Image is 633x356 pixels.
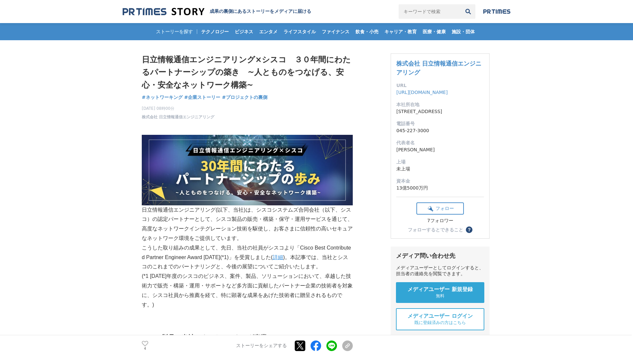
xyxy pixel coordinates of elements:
p: 日立情報通信エンジニアリング(以下、当社)は、シスコシステムズ合同会社（以下、シスコ）の認定パートナーとして、シスコ製品の販売・構築・保守・運用サービスを通じて、高度なネットワークインテグレーシ... [142,135,353,243]
a: 医療・健康 [420,23,448,40]
span: メディアユーザー 新規登録 [407,286,473,293]
span: ファイナンス [319,29,352,35]
dd: 13億5000万円 [396,185,484,192]
dt: 電話番号 [396,120,484,127]
a: 株式会社 日立情報通信エンジニアリング [396,60,481,76]
input: キーワードで検索 [399,4,461,19]
a: メディアユーザー ログイン 既に登録済みの方はこちら [396,308,484,330]
span: ライフスタイル [281,29,318,35]
div: 7フォロワー [416,218,464,224]
h1: 日立情報通信エンジニアリング×シスコ ３０年間にわたるパートナーシップの築き ~人とものをつなげる、安心・安全なネットワーク構築~ [142,53,353,91]
p: ストーリーをシェアする [236,343,287,349]
button: フォロー [416,202,464,215]
div: メディア問い合わせ先 [396,252,484,260]
span: ビジネス [232,29,256,35]
span: #プロジェクトの裏側 [222,94,267,100]
a: メディアユーザー 新規登録 無料 [396,282,484,303]
p: 4 [142,347,148,350]
span: ？ [467,227,471,232]
img: thumbnail_291a6e60-8c83-11f0-9d6d-a329db0dd7a1.png [142,135,353,205]
dt: 本社所在地 [396,101,484,108]
a: エンタメ [256,23,280,40]
a: ファイナンス [319,23,352,40]
span: メディアユーザー ログイン [407,313,473,320]
img: 成果の裏側にあるストーリーをメディアに届ける [123,7,204,16]
h2: 成果の裏側にあるストーリーをメディアに届ける [210,9,311,15]
dd: [STREET_ADDRESS] [396,108,484,115]
span: 無料 [436,293,444,299]
dt: 代表者名 [396,139,484,146]
a: ライフスタイル [281,23,318,40]
p: (*1 [DATE]年度のシスコのビジネス、案件、製品、ソリューションにおいて、卓越した技術力で販売・構築・運用・サポートなど多方面に貢献したパートナー企業の技術者を対象に、シスコ社員から推薦を... [142,272,353,310]
dd: [PERSON_NAME] [396,146,484,153]
dt: 資本金 [396,178,484,185]
div: フォローするとできること [408,227,463,232]
h2: シスコ製品と当社のネットワーキング事業 [142,332,353,343]
a: #企業ストーリー [184,94,221,101]
a: #プロジェクトの裏側 [222,94,267,101]
a: ビジネス [232,23,256,40]
button: 検索 [461,4,475,19]
div: メディアユーザーとしてログインすると、担当者の連絡先を閲覧できます。 [396,265,484,277]
span: [DATE] 08時00分 [142,105,214,111]
a: 株式会社 日立情報通信エンジニアリング [142,114,214,120]
span: テクノロジー [198,29,231,35]
dd: 未上場 [396,165,484,172]
button: ？ [466,226,472,233]
span: 既に登録済みの方はこちら [414,320,466,326]
span: キャリア・教育 [382,29,419,35]
a: [URL][DOMAIN_NAME] [396,90,448,95]
img: prtimes [483,9,510,14]
a: 施設・団体 [449,23,477,40]
dt: URL [396,82,484,89]
dd: 045-227-3000 [396,127,484,134]
a: #ネットワーキング [142,94,183,101]
a: 飲食・小売 [353,23,381,40]
dt: 上場 [396,159,484,165]
span: 飲食・小売 [353,29,381,35]
span: #ネットワーキング [142,94,183,100]
a: 詳細 [273,254,283,260]
a: テクノロジー [198,23,231,40]
span: 施設・団体 [449,29,477,35]
span: エンタメ [256,29,280,35]
span: 医療・健康 [420,29,448,35]
span: #企業ストーリー [184,94,221,100]
a: キャリア・教育 [382,23,419,40]
a: 成果の裏側にあるストーリーをメディアに届ける 成果の裏側にあるストーリーをメディアに届ける [123,7,311,16]
p: こうした取り組みの成果として、先日、当社の社員がシスコより「Cisco Best Contributed Partner Engineer Award [DATE](*1)」を受賞しました( )... [142,243,353,272]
